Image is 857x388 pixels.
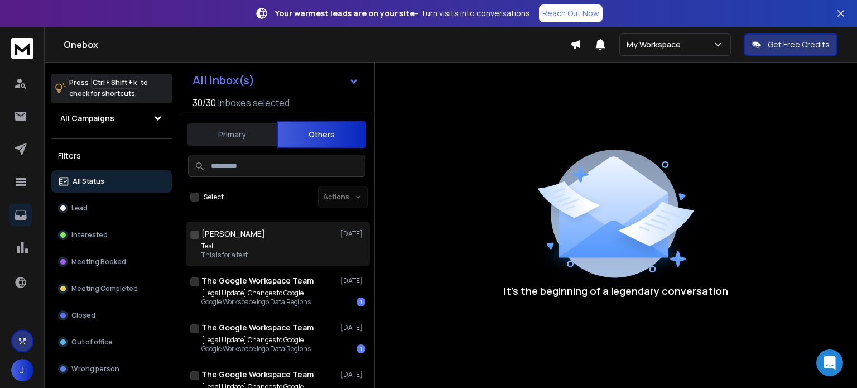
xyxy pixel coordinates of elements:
a: Reach Out Now [539,4,603,22]
button: Meeting Booked [51,251,172,273]
p: [DATE] [340,276,365,285]
button: Others [277,121,366,148]
button: J [11,359,33,381]
p: Closed [71,311,95,320]
p: Lead [71,204,88,213]
p: Interested [71,231,108,239]
button: Out of office [51,331,172,353]
span: Ctrl + Shift + k [91,76,138,89]
p: Wrong person [71,365,119,373]
p: Meeting Completed [71,284,138,293]
p: Press to check for shortcuts. [69,77,148,99]
h1: All Campaigns [60,113,114,124]
p: All Status [73,177,104,186]
button: All Inbox(s) [184,69,368,92]
h1: The Google Workspace Team [201,322,314,333]
div: 1 [357,298,365,306]
p: [Legal Update] Changes to Google [201,336,311,344]
p: [Legal Update] Changes to Google [201,289,311,298]
p: It’s the beginning of a legendary conversation [504,283,728,299]
h1: The Google Workspace Team [201,369,314,380]
button: Primary [187,122,277,147]
p: Test [201,242,248,251]
button: Closed [51,304,172,327]
h1: Onebox [64,38,570,51]
p: Get Free Credits [768,39,830,50]
p: [DATE] [340,370,365,379]
h3: Filters [51,148,172,164]
button: Lead [51,197,172,219]
p: Out of office [71,338,113,347]
button: All Campaigns [51,107,172,130]
button: Interested [51,224,172,246]
p: – Turn visits into conversations [275,8,530,19]
span: 30 / 30 [192,96,216,109]
strong: Your warmest leads are on your site [275,8,415,18]
button: Get Free Credits [744,33,837,56]
p: My Workspace [627,39,685,50]
h1: All Inbox(s) [192,75,254,86]
p: [DATE] [340,323,365,332]
label: Select [204,193,224,202]
button: Meeting Completed [51,277,172,300]
p: Google Workspace logo Data Regions [201,298,311,306]
p: Google Workspace logo Data Regions [201,344,311,353]
div: Open Intercom Messenger [816,349,843,376]
img: logo [11,38,33,59]
div: 1 [357,344,365,353]
h3: Inboxes selected [218,96,290,109]
h1: [PERSON_NAME] [201,228,265,239]
button: Wrong person [51,358,172,380]
p: Meeting Booked [71,257,126,266]
button: All Status [51,170,172,193]
p: This is for a test [201,251,248,260]
p: Reach Out Now [542,8,599,19]
p: [DATE] [340,229,365,238]
h1: The Google Workspace Team [201,275,314,286]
